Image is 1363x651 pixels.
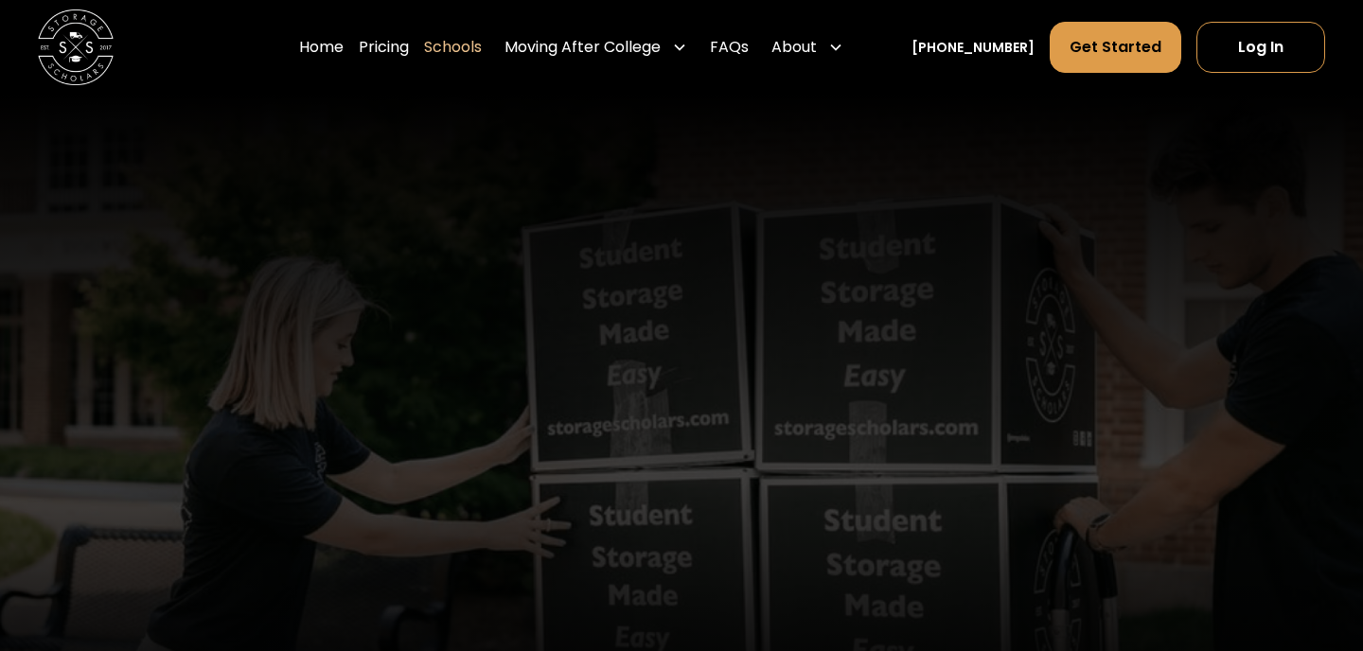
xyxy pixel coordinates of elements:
a: [PHONE_NUMBER] [912,38,1035,58]
a: Log In [1196,22,1325,73]
a: FAQs [710,21,749,74]
div: Moving After College [504,36,661,59]
a: Home [299,21,344,74]
a: Schools [424,21,482,74]
a: Get Started [1050,22,1181,73]
img: Storage Scholars main logo [38,9,114,85]
a: Pricing [359,21,409,74]
div: About [771,36,817,59]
